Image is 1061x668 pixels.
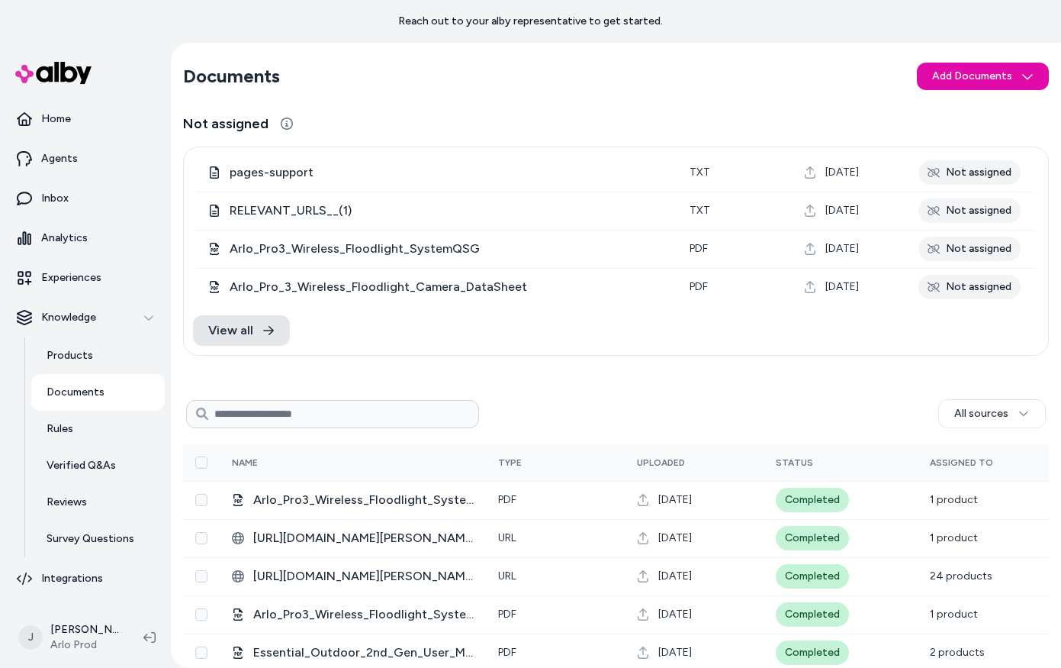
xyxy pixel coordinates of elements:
[253,491,474,509] span: Arlo_Pro3_Wireless_Floodlight_SystemQSG
[41,111,71,127] p: Home
[18,625,43,650] span: J
[208,321,253,340] span: View all
[41,310,96,325] p: Knowledge
[658,569,692,584] span: [DATE]
[690,166,710,179] span: txt
[825,279,859,295] span: [DATE]
[232,567,474,586] div: What_is_Arlo_Professional_Monitoring.html
[398,14,663,29] p: Reach out to your alby representative to get started.
[498,531,516,544] span: URL
[195,570,207,582] button: Select row
[41,191,69,206] p: Inbox
[954,406,1008,421] span: All sources
[658,645,692,660] span: [DATE]
[918,237,1021,261] div: Not assigned
[195,494,207,506] button: Select row
[690,204,710,217] span: txt
[637,457,685,468] span: Uploaded
[208,163,665,182] div: pages-support.txt
[31,484,165,521] a: Reviews
[183,64,280,89] h2: Documents
[31,521,165,557] a: Survey Questions
[658,531,692,546] span: [DATE]
[232,605,474,624] div: Arlo_Pro3_Wireless_Floodlight_SystemQSG.pdf
[690,280,708,293] span: pdf
[183,113,268,134] span: Not assigned
[6,220,165,257] a: Analytics
[917,63,1049,90] button: Add Documents
[6,180,165,217] a: Inbox
[776,526,849,550] div: Completed
[41,571,103,586] p: Integrations
[15,62,92,84] img: alby Logo
[776,602,849,627] div: Completed
[230,163,665,182] span: pages-support
[232,644,474,662] div: Essential_Outdoor_2nd_Gen_User_Manual.pdf
[195,532,207,544] button: Select row
[918,198,1021,223] div: Not assigned
[47,531,134,547] p: Survey Questions
[6,101,165,137] a: Home
[9,613,131,662] button: J[PERSON_NAME]Arlo Prod
[47,458,116,473] p: Verified Q&As
[41,231,88,246] p: Analytics
[6,260,165,296] a: Experiences
[918,275,1021,299] div: Not assigned
[232,457,346,469] div: Name
[498,608,516,621] span: pdf
[690,242,708,255] span: pdf
[918,160,1021,185] div: Not assigned
[232,529,474,547] div: Pro_3_Wireless_Floodlight_Support_Page.html
[253,644,474,662] span: Essential_Outdoor_2nd_Gen_User_Manual
[50,637,119,653] span: Arlo Prod
[938,399,1046,428] button: All sources
[253,567,474,586] span: [URL][DOMAIN_NAME][PERSON_NAME]
[776,457,813,468] span: Status
[208,202,665,220] div: RELEVANT_URLS__(1).txt
[253,529,474,547] span: [URL][DOMAIN_NAME][PERSON_NAME][PERSON_NAME]
[498,457,522,468] span: Type
[31,447,165,484] a: Verified Q&As
[47,495,87,510] p: Reviews
[41,270,101,286] p: Experiences
[31,374,165,411] a: Documents
[253,605,474,624] span: Arlo_Pro3_Wireless_Floodlight_SystemQSG
[6,299,165,336] button: Knowledge
[498,646,516,659] span: pdf
[195,608,207,621] button: Select row
[50,622,119,637] p: [PERSON_NAME]
[776,641,849,665] div: Completed
[41,151,78,166] p: Agents
[6,560,165,597] a: Integrations
[498,570,516,582] span: URL
[825,241,859,257] span: [DATE]
[930,457,993,468] span: Assigned To
[31,411,165,447] a: Rules
[658,607,692,622] span: [DATE]
[658,492,692,508] span: [DATE]
[230,202,665,220] span: RELEVANT_URLS__(1)
[825,165,859,180] span: [DATE]
[230,278,665,296] span: Arlo_Pro_3_Wireless_Floodlight_Camera_DataSheet
[208,240,665,258] div: Arlo_Pro3_Wireless_Floodlight_SystemQSG.pdf
[825,203,859,218] span: [DATE]
[930,493,978,506] span: 1 product
[930,570,992,582] span: 24 products
[195,457,207,469] button: Select all
[776,564,849,589] div: Completed
[47,348,93,363] p: Products
[232,491,474,509] div: Arlo_Pro3_Wireless_Floodlight_SystemQSG.pdf
[498,493,516,506] span: pdf
[193,315,290,346] a: View all
[6,140,165,177] a: Agents
[208,278,665,296] div: Arlo_Pro_3_Wireless_Floodlight_Camera_DataSheet.pdf
[930,608,978,621] span: 1 product
[930,531,978,544] span: 1 product
[930,646,985,659] span: 2 products
[47,385,104,400] p: Documents
[47,421,73,437] p: Rules
[31,337,165,374] a: Products
[230,240,665,258] span: Arlo_Pro3_Wireless_Floodlight_SystemQSG
[195,647,207,659] button: Select row
[776,488,849,512] div: Completed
